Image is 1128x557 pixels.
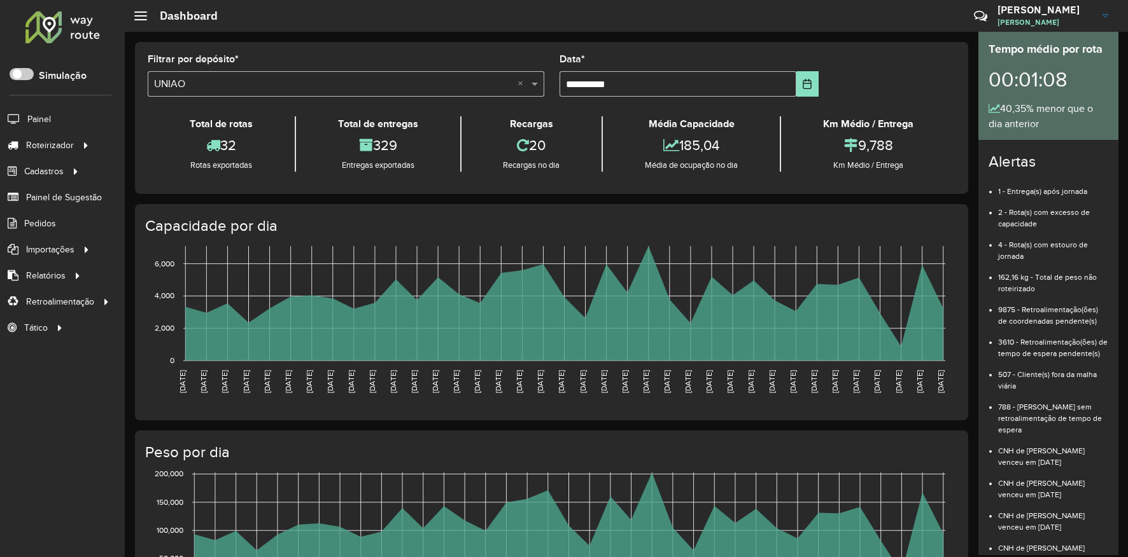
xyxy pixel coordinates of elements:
[299,159,457,172] div: Entregas exportadas
[326,370,334,393] text: [DATE]
[494,370,502,393] text: [DATE]
[157,526,183,534] text: 100,000
[305,370,313,393] text: [DATE]
[998,176,1108,197] li: 1 - Entrega(s) após jornada
[998,392,1108,436] li: 788 - [PERSON_NAME] sem retroalimentação de tempo de espera
[157,498,183,506] text: 150,000
[389,370,397,393] text: [DATE]
[151,116,292,132] div: Total de rotas
[579,370,587,393] text: [DATE]
[989,41,1108,58] div: Tempo médio por rota
[796,71,818,97] button: Choose Date
[621,370,629,393] text: [DATE]
[242,370,250,393] text: [DATE]
[998,500,1108,533] li: CNH de [PERSON_NAME] venceu em [DATE]
[852,370,860,393] text: [DATE]
[998,359,1108,392] li: 507 - Cliente(s) fora da malha viária
[989,153,1108,171] h4: Alertas
[998,197,1108,230] li: 2 - Rota(s) com excesso de capacidade
[284,370,292,393] text: [DATE]
[606,159,777,172] div: Média de ocupação no dia
[155,259,174,268] text: 6,000
[873,370,881,393] text: [DATE]
[998,262,1108,294] li: 162,16 kg - Total de peso não roteirizado
[936,370,945,393] text: [DATE]
[684,370,692,393] text: [DATE]
[263,370,271,393] text: [DATE]
[299,132,457,159] div: 329
[998,294,1108,327] li: 9875 - Retroalimentação(ões) de coordenadas pendente(s)
[148,52,239,67] label: Filtrar por depósito
[784,159,952,172] div: Km Médio / Entrega
[155,470,183,478] text: 200,000
[465,116,599,132] div: Recargas
[199,370,208,393] text: [DATE]
[39,68,87,83] label: Simulação
[768,370,776,393] text: [DATE]
[26,243,74,256] span: Importações
[220,370,229,393] text: [DATE]
[784,132,952,159] div: 9,788
[998,230,1108,262] li: 4 - Rota(s) com estouro de jornada
[642,370,650,393] text: [DATE]
[410,370,418,393] text: [DATE]
[989,58,1108,101] div: 00:01:08
[998,17,1093,28] span: [PERSON_NAME]
[26,295,94,308] span: Retroalimentação
[26,139,74,152] span: Roteirizador
[178,370,187,393] text: [DATE]
[145,443,955,462] h4: Peso por dia
[24,165,64,178] span: Cadastros
[600,370,608,393] text: [DATE]
[831,370,839,393] text: [DATE]
[663,370,671,393] text: [DATE]
[368,370,376,393] text: [DATE]
[998,468,1108,500] li: CNH de [PERSON_NAME] venceu em [DATE]
[26,269,66,282] span: Relatórios
[518,76,528,92] span: Clear all
[27,113,51,126] span: Painel
[606,132,777,159] div: 185,04
[465,132,599,159] div: 20
[155,324,174,332] text: 2,000
[145,217,955,235] h4: Capacidade por dia
[170,356,174,364] text: 0
[784,116,952,132] div: Km Médio / Entrega
[747,370,755,393] text: [DATE]
[726,370,734,393] text: [DATE]
[515,370,523,393] text: [DATE]
[151,159,292,172] div: Rotas exportadas
[998,4,1093,16] h3: [PERSON_NAME]
[299,116,457,132] div: Total de entregas
[155,292,174,300] text: 4,000
[465,159,599,172] div: Recargas no dia
[147,9,218,23] h2: Dashboard
[560,52,585,67] label: Data
[26,191,102,204] span: Painel de Sugestão
[473,370,481,393] text: [DATE]
[998,436,1108,468] li: CNH de [PERSON_NAME] venceu em [DATE]
[452,370,460,393] text: [DATE]
[606,116,777,132] div: Média Capacidade
[536,370,544,393] text: [DATE]
[24,217,56,230] span: Pedidos
[705,370,713,393] text: [DATE]
[431,370,439,393] text: [DATE]
[24,321,48,334] span: Tático
[998,327,1108,359] li: 3610 - Retroalimentação(ões) de tempo de espera pendente(s)
[347,370,355,393] text: [DATE]
[810,370,818,393] text: [DATE]
[789,370,797,393] text: [DATE]
[989,101,1108,132] div: 40,35% menor que o dia anterior
[894,370,903,393] text: [DATE]
[558,370,566,393] text: [DATE]
[967,3,994,30] a: Contato Rápido
[915,370,924,393] text: [DATE]
[151,132,292,159] div: 32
